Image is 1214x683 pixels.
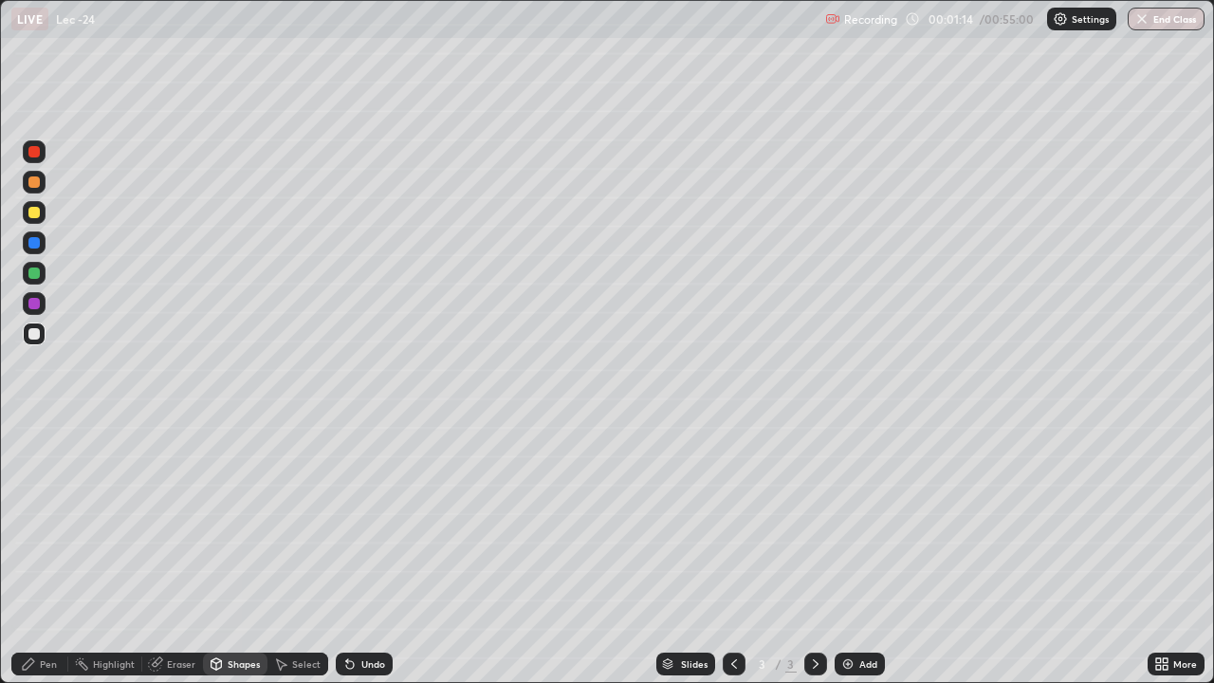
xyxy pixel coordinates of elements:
button: End Class [1128,8,1205,30]
p: Recording [844,12,897,27]
p: LIVE [17,11,43,27]
div: Undo [361,659,385,669]
div: Shapes [228,659,260,669]
p: Settings [1072,14,1109,24]
div: Highlight [93,659,135,669]
img: add-slide-button [840,656,855,672]
div: 3 [753,658,772,670]
div: Add [859,659,877,669]
div: Select [292,659,321,669]
div: 3 [785,655,797,673]
img: class-settings-icons [1053,11,1068,27]
img: end-class-cross [1134,11,1150,27]
div: Eraser [167,659,195,669]
div: Slides [681,659,708,669]
div: Pen [40,659,57,669]
img: recording.375f2c34.svg [825,11,840,27]
div: More [1173,659,1197,669]
div: / [776,658,782,670]
p: Lec -24 [56,11,95,27]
